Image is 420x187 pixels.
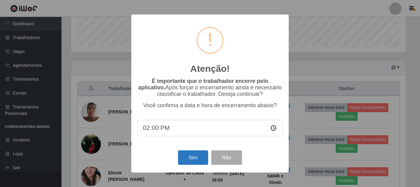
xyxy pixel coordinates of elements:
[137,78,283,97] p: Após forçar o encerramento ainda é necessário classificar o trabalhador. Deseja continuar?
[138,78,268,91] b: É importante que o trabalhador encerre pelo aplicativo.
[137,102,283,109] p: Você confirma a data e hora de encerramento abaixo?
[211,150,242,165] button: Não
[178,150,208,165] button: Sim
[190,63,230,74] h2: Atenção!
